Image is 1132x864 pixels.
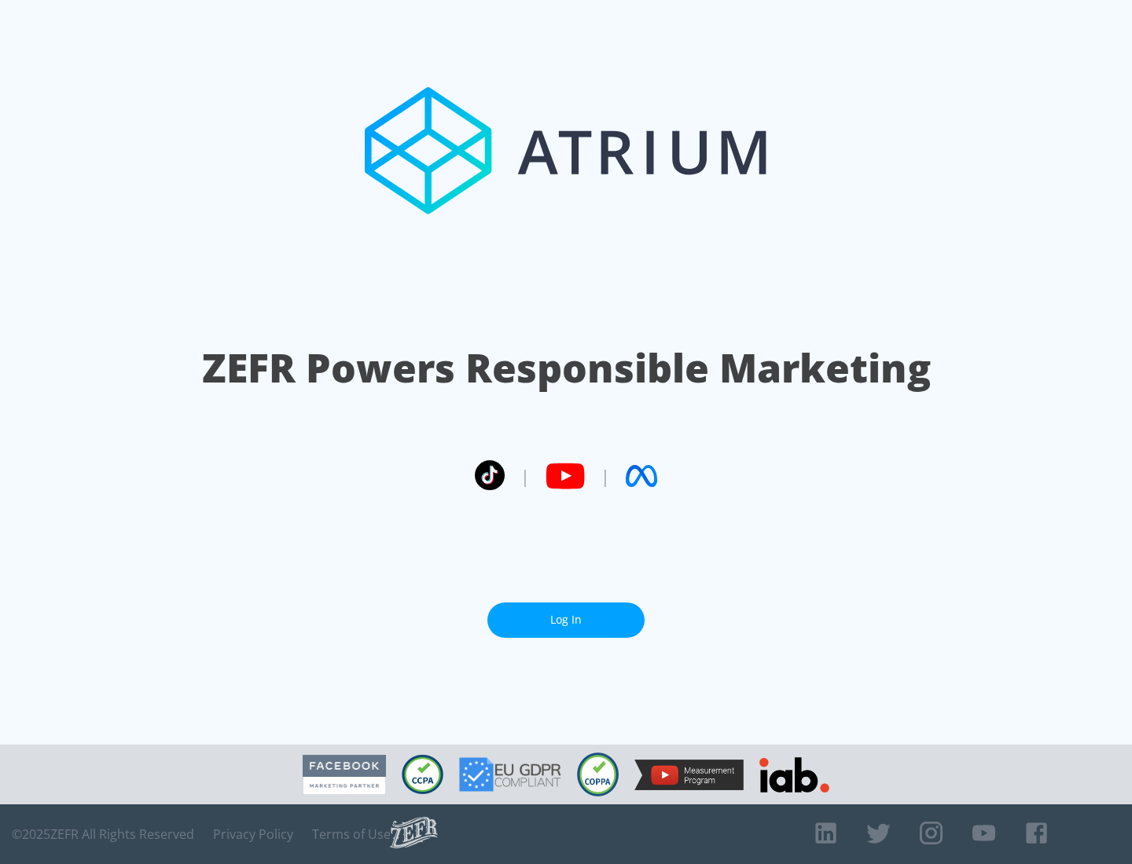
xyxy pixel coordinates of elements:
span: | [520,464,530,488]
a: Privacy Policy [213,826,293,842]
img: YouTube Measurement Program [634,760,744,790]
a: Terms of Use [312,826,391,842]
a: Log In [487,602,645,638]
img: CCPA Compliant [402,755,443,794]
img: GDPR Compliant [459,757,561,792]
h1: ZEFR Powers Responsible Marketing [202,341,931,395]
img: COPPA Compliant [577,752,619,796]
img: IAB [759,757,829,793]
span: | [601,464,610,488]
img: Facebook Marketing Partner [303,755,386,795]
span: © 2025 ZEFR All Rights Reserved [12,826,194,842]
